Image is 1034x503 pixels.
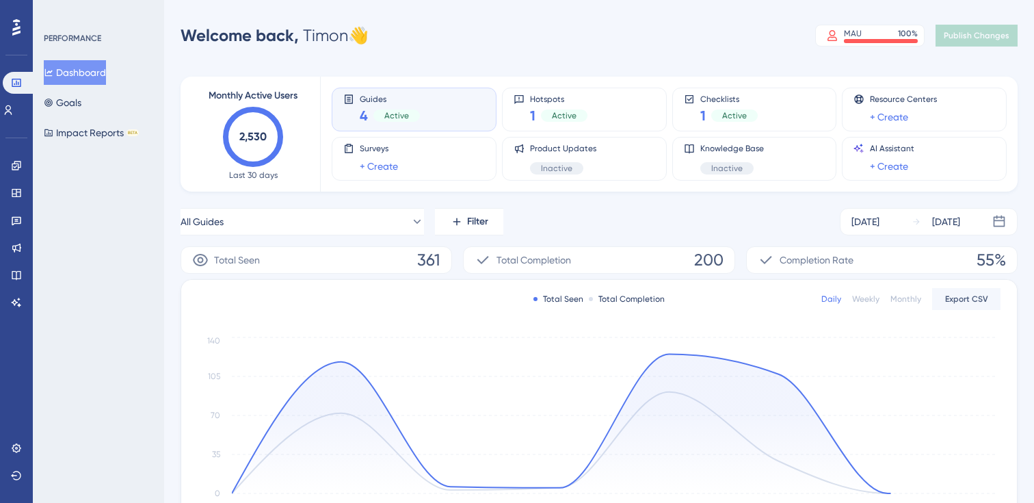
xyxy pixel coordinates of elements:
[211,411,220,420] tspan: 70
[932,214,960,230] div: [DATE]
[780,252,853,268] span: Completion Rate
[694,249,724,271] span: 200
[181,25,299,45] span: Welcome back,
[700,94,758,103] span: Checklists
[214,252,260,268] span: Total Seen
[722,110,747,121] span: Active
[181,25,369,47] div: Timon 👋
[530,94,587,103] span: Hotspots
[589,294,665,305] div: Total Completion
[711,163,743,174] span: Inactive
[870,158,908,175] a: + Create
[360,158,398,175] a: + Create
[209,88,297,104] span: Monthly Active Users
[977,249,1006,271] span: 55%
[530,143,596,154] span: Product Updates
[384,110,409,121] span: Active
[700,143,764,154] span: Knowledge Base
[207,336,220,346] tspan: 140
[239,130,267,143] text: 2,530
[212,450,220,459] tspan: 35
[844,28,862,39] div: MAU
[44,120,139,145] button: Impact ReportsBETA
[870,143,914,154] span: AI Assistant
[208,372,220,381] tspan: 105
[936,25,1018,47] button: Publish Changes
[700,106,706,125] span: 1
[541,163,572,174] span: Inactive
[215,489,220,498] tspan: 0
[44,90,81,115] button: Goals
[435,208,503,235] button: Filter
[821,294,841,305] div: Daily
[870,94,937,105] span: Resource Centers
[467,214,488,230] span: Filter
[890,294,921,305] div: Monthly
[496,252,571,268] span: Total Completion
[945,294,988,305] span: Export CSV
[44,60,106,85] button: Dashboard
[530,106,535,125] span: 1
[360,94,420,103] span: Guides
[533,294,583,305] div: Total Seen
[852,294,879,305] div: Weekly
[417,249,440,271] span: 361
[127,129,139,136] div: BETA
[552,110,576,121] span: Active
[181,214,224,230] span: All Guides
[360,143,398,154] span: Surveys
[898,28,918,39] div: 100 %
[870,109,908,125] a: + Create
[229,170,278,181] span: Last 30 days
[181,208,424,235] button: All Guides
[851,214,879,230] div: [DATE]
[44,33,101,44] div: PERFORMANCE
[944,30,1009,41] span: Publish Changes
[360,106,368,125] span: 4
[932,288,1000,310] button: Export CSV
